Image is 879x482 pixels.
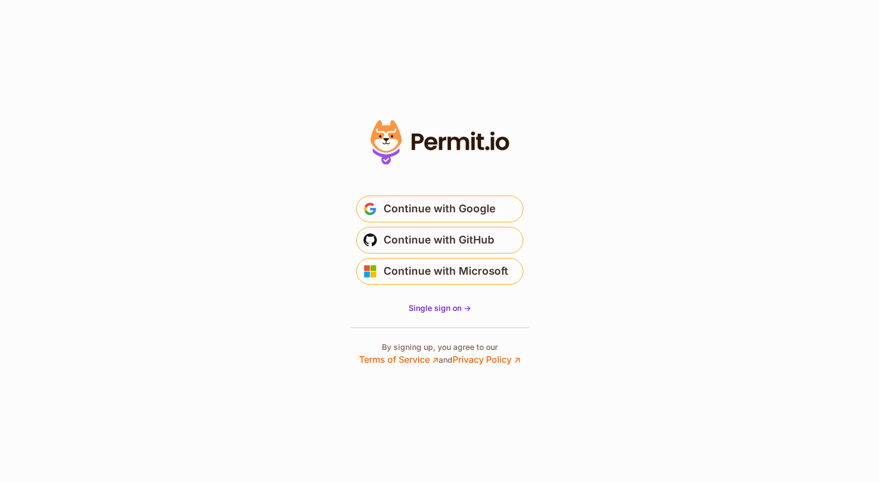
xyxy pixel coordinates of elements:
a: Terms of Service ↗ [359,354,439,365]
button: Continue with Microsoft [356,258,523,285]
p: By signing up, you agree to our and [359,342,520,366]
button: Continue with GitHub [356,227,523,254]
span: Single sign on -> [409,303,471,313]
button: Continue with Google [356,196,523,222]
span: Continue with GitHub [384,231,494,249]
span: Continue with Microsoft [384,262,508,280]
a: Privacy Policy ↗ [453,354,520,365]
a: Single sign on -> [409,303,471,314]
span: Continue with Google [384,200,495,218]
